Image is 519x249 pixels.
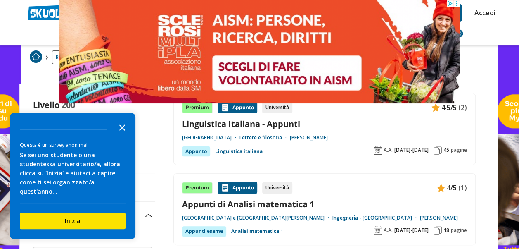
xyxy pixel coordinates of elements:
[145,214,152,217] img: Apri e chiudi sezione
[437,184,445,192] img: Appunti contenuto
[20,141,126,149] div: Questa è un survey anonima!
[332,215,420,221] a: Ingegneria - [GEOGRAPHIC_DATA]
[221,184,229,192] img: Appunti contenuto
[262,102,292,113] div: Università
[20,151,126,196] div: Se sei uno studente o una studentessa universitario/a, allora clicca su 'Inizia' e aiutaci a capi...
[30,50,42,64] a: Home
[458,102,467,113] span: (2)
[420,215,458,221] a: [PERSON_NAME]
[33,99,59,110] label: Livello
[182,102,213,113] div: Premium
[182,182,213,194] div: Premium
[52,50,76,64] a: Ricerca
[182,199,467,210] a: Appunti di Analisi matematica 1
[221,103,229,112] img: Appunti contenuto
[441,102,457,113] span: 4.5/5
[62,99,75,110] span: 200
[374,226,382,235] img: Anno accademico
[474,4,492,22] a: Accedi
[215,146,263,156] a: Linguistica italiana
[451,147,467,153] span: pagine
[262,182,292,194] div: Università
[218,182,257,194] div: Appunto
[182,226,226,236] div: Appunti esame
[182,146,210,156] div: Appunto
[394,227,429,234] span: [DATE]-[DATE]
[434,226,442,235] img: Pagine
[374,146,382,155] img: Anno accademico
[451,227,467,234] span: pagine
[443,147,449,153] span: 45
[182,134,239,141] a: [GEOGRAPHIC_DATA]
[30,50,42,63] img: Home
[434,146,442,155] img: Pagine
[431,103,440,112] img: Appunti contenuto
[394,147,429,153] span: [DATE]-[DATE]
[10,113,135,239] div: Survey
[182,118,467,129] a: Linguistica Italiana - Appunti
[290,134,328,141] a: [PERSON_NAME]
[182,215,332,221] a: [GEOGRAPHIC_DATA] e [GEOGRAPHIC_DATA][PERSON_NAME]
[114,119,130,135] button: Close the survey
[458,182,467,193] span: (1)
[239,134,290,141] a: Lettere e filosofia
[384,147,393,153] span: A.A.
[20,213,126,229] button: Inizia
[231,226,283,236] a: Analisi matematica 1
[384,227,393,234] span: A.A.
[218,102,257,113] div: Appunto
[447,182,457,193] span: 4/5
[443,227,449,234] span: 18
